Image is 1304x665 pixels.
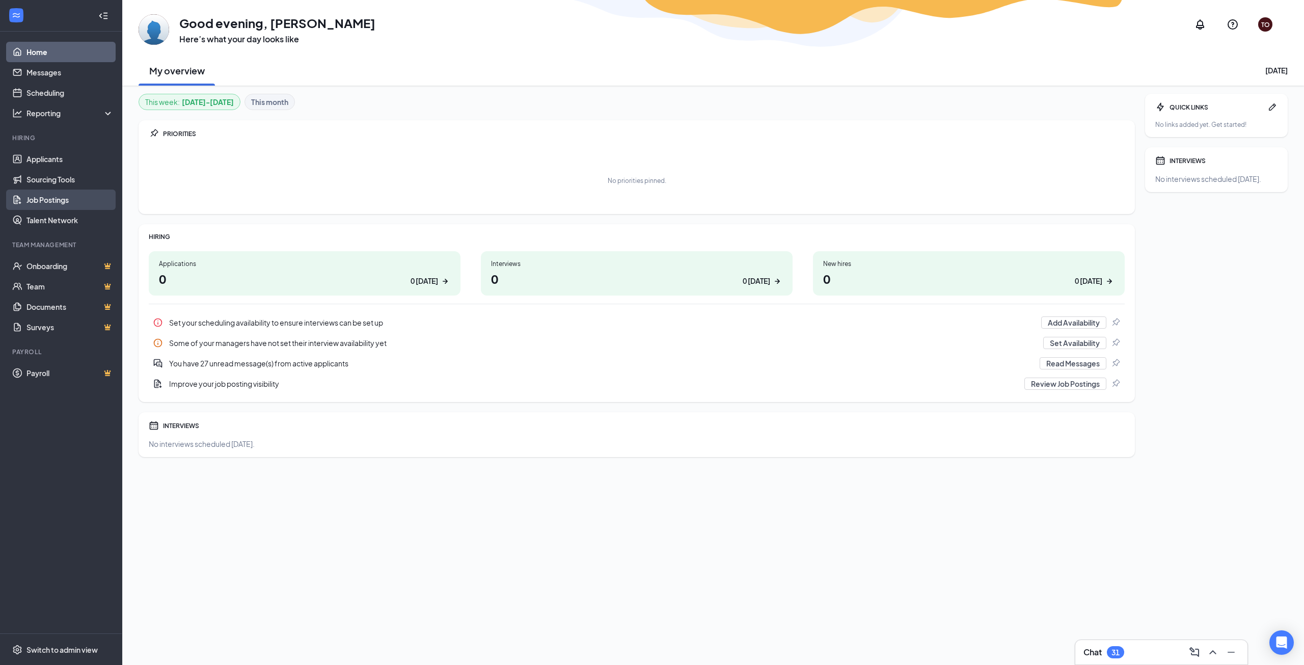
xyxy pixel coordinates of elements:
[1205,644,1221,660] button: ChevronUp
[1110,358,1121,368] svg: Pin
[149,64,205,77] h2: My overview
[823,259,1115,268] div: New hires
[813,251,1125,296] a: New hires00 [DATE]ArrowRight
[12,134,112,142] div: Hiring
[12,108,22,118] svg: Analysis
[608,176,666,185] div: No priorities pinned.
[153,379,163,389] svg: DocumentAdd
[98,11,108,21] svg: Collapse
[743,276,770,286] div: 0 [DATE]
[1110,338,1121,348] svg: Pin
[1111,648,1120,657] div: 31
[1155,120,1278,129] div: No links added yet. Get started!
[153,358,163,368] svg: DoubleChatActive
[823,270,1115,287] h1: 0
[26,42,114,62] a: Home
[1043,337,1106,349] button: Set Availability
[11,10,21,20] svg: WorkstreamLogo
[149,251,460,296] a: Applications00 [DATE]ArrowRight
[1155,102,1165,112] svg: Bolt
[149,312,1125,333] div: Set your scheduling availability to ensure interviews can be set up
[491,259,782,268] div: Interviews
[1110,379,1121,389] svg: Pin
[26,297,114,317] a: DocumentsCrown
[139,14,169,45] img: Tammy Ornowski
[1110,317,1121,328] svg: Pin
[1040,357,1106,369] button: Read Messages
[12,241,112,249] div: Team Management
[153,338,163,348] svg: Info
[1104,276,1115,286] svg: ArrowRight
[169,358,1034,368] div: You have 27 unread message(s) from active applicants
[179,14,375,32] h1: Good evening, [PERSON_NAME]
[163,129,1125,138] div: PRIORITIES
[26,169,114,190] a: Sourcing Tools
[1267,102,1278,112] svg: Pen
[1188,646,1201,658] svg: ComposeMessage
[159,270,450,287] h1: 0
[1207,646,1219,658] svg: ChevronUp
[491,270,782,287] h1: 0
[26,149,114,169] a: Applicants
[26,108,114,118] div: Reporting
[1155,155,1165,166] svg: Calendar
[145,96,234,108] div: This week :
[1194,18,1206,31] svg: Notifications
[149,333,1125,353] a: InfoSome of your managers have not set their interview availability yetSet AvailabilityPin
[12,348,112,356] div: Payroll
[149,353,1125,374] div: You have 27 unread message(s) from active applicants
[149,353,1125,374] a: DoubleChatActiveYou have 27 unread message(s) from active applicantsRead MessagesPin
[149,232,1125,241] div: HIRING
[163,421,1125,430] div: INTERVIEWS
[1265,65,1288,75] div: [DATE]
[1041,316,1106,329] button: Add Availability
[251,96,288,108] b: This month
[12,645,22,655] svg: Settings
[1261,20,1270,29] div: TO
[149,128,159,139] svg: Pin
[153,317,163,328] svg: Info
[149,439,1125,449] div: No interviews scheduled [DATE].
[26,645,98,655] div: Switch to admin view
[169,338,1037,348] div: Some of your managers have not set their interview availability yet
[149,420,159,431] svg: Calendar
[1186,644,1203,660] button: ComposeMessage
[149,333,1125,353] div: Some of your managers have not set their interview availability yet
[26,62,114,83] a: Messages
[1155,174,1278,184] div: No interviews scheduled [DATE].
[169,317,1035,328] div: Set your scheduling availability to ensure interviews can be set up
[26,83,114,103] a: Scheduling
[411,276,438,286] div: 0 [DATE]
[169,379,1018,389] div: Improve your job posting visibility
[481,251,793,296] a: Interviews00 [DATE]ArrowRight
[1170,103,1263,112] div: QUICK LINKS
[26,363,114,383] a: PayrollCrown
[149,312,1125,333] a: InfoSet your scheduling availability to ensure interviews can be set upAdd AvailabilityPin
[1083,647,1102,658] h3: Chat
[1223,644,1239,660] button: Minimize
[1269,630,1294,655] div: Open Intercom Messenger
[26,276,114,297] a: TeamCrown
[182,96,234,108] b: [DATE] - [DATE]
[1225,646,1237,658] svg: Minimize
[1024,378,1106,390] button: Review Job Postings
[1170,156,1278,165] div: INTERVIEWS
[440,276,450,286] svg: ArrowRight
[149,374,1125,394] div: Improve your job posting visibility
[26,317,114,337] a: SurveysCrown
[26,210,114,230] a: Talent Network
[1227,18,1239,31] svg: QuestionInfo
[179,34,375,45] h3: Here’s what your day looks like
[149,374,1125,394] a: DocumentAddImprove your job posting visibilityReview Job PostingsPin
[1075,276,1102,286] div: 0 [DATE]
[772,276,782,286] svg: ArrowRight
[26,256,114,276] a: OnboardingCrown
[159,259,450,268] div: Applications
[26,190,114,210] a: Job Postings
